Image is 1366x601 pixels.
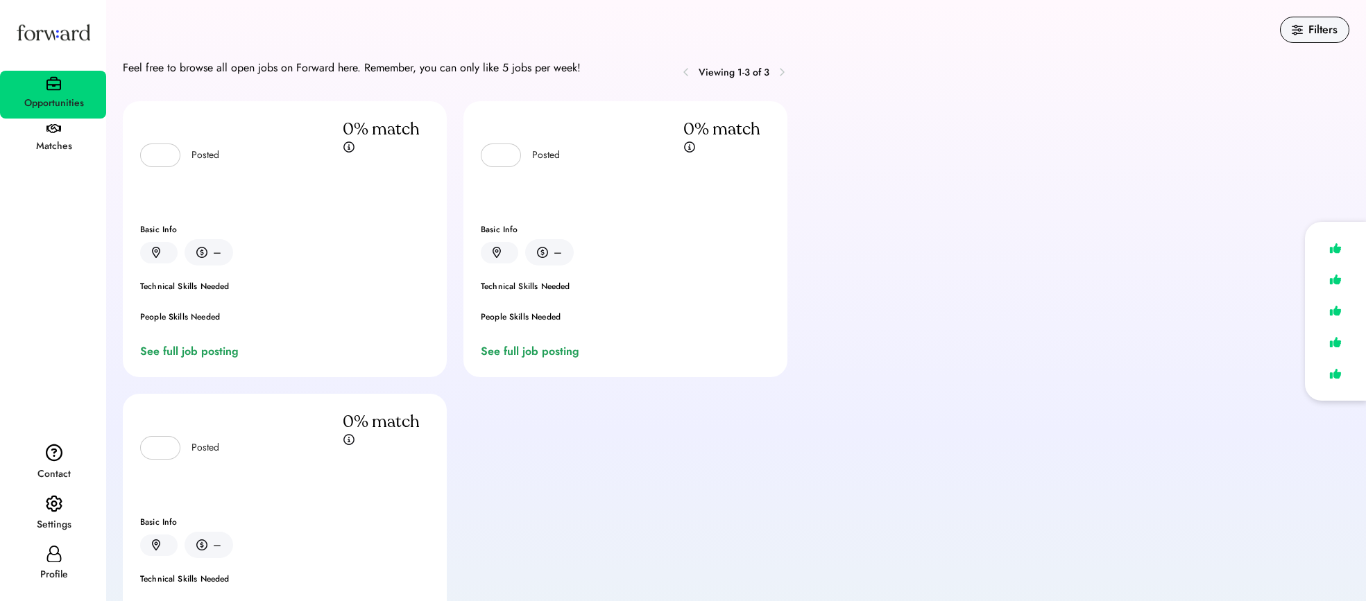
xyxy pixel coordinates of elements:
img: location.svg [152,247,160,259]
div: Settings [1,516,106,533]
div: Viewing 1-3 of 3 [699,65,769,80]
img: like.svg [1326,270,1345,290]
div: Technical Skills Needed [481,282,770,290]
img: like.svg [1326,301,1345,321]
img: yH5BAEAAAAALAAAAAABAAEAAAIBRAA7 [149,147,166,164]
div: – [554,244,562,261]
div: Matches [1,138,106,155]
img: like.svg [1326,332,1345,352]
img: location.svg [152,539,160,551]
div: People Skills Needed [140,313,429,321]
img: Forward logo [14,11,93,53]
img: info.svg [343,141,355,154]
div: 0% match [683,119,760,141]
div: Technical Skills Needed [140,282,429,290]
div: – [213,244,221,261]
div: Posted [191,148,219,162]
div: Basic Info [140,518,429,526]
img: briefcase.svg [46,76,61,91]
div: 0% match [343,119,420,141]
img: location.svg [493,247,501,259]
img: money.svg [196,539,207,551]
div: People Skills Needed [481,313,770,321]
div: See full job posting [140,343,244,360]
div: – [213,537,221,553]
img: handshake.svg [46,124,61,134]
img: money.svg [196,246,207,259]
div: Basic Info [481,225,770,234]
img: info.svg [343,433,355,446]
img: like.svg [1326,238,1345,259]
img: contact.svg [46,444,62,462]
div: Basic Info [140,225,429,234]
div: Feel free to browse all open jobs on Forward here. Remember, you can only like 5 jobs per week! [123,60,581,76]
div: 0% match [343,411,420,433]
img: money.svg [537,246,548,259]
div: Technical Skills Needed [140,575,429,583]
div: Posted [532,148,560,162]
img: filters.svg [1292,24,1303,35]
img: like.svg [1326,364,1345,384]
div: See full job posting [481,343,585,360]
div: Opportunities [1,95,106,112]
img: settings.svg [46,495,62,513]
img: yH5BAEAAAAALAAAAAABAAEAAAIBRAA7 [490,147,506,164]
img: yH5BAEAAAAALAAAAAABAAEAAAIBRAA7 [149,439,166,456]
div: Posted [191,441,219,455]
div: Filters [1308,21,1338,38]
div: Profile [1,566,106,583]
img: info.svg [683,141,696,154]
div: Contact [1,466,106,482]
